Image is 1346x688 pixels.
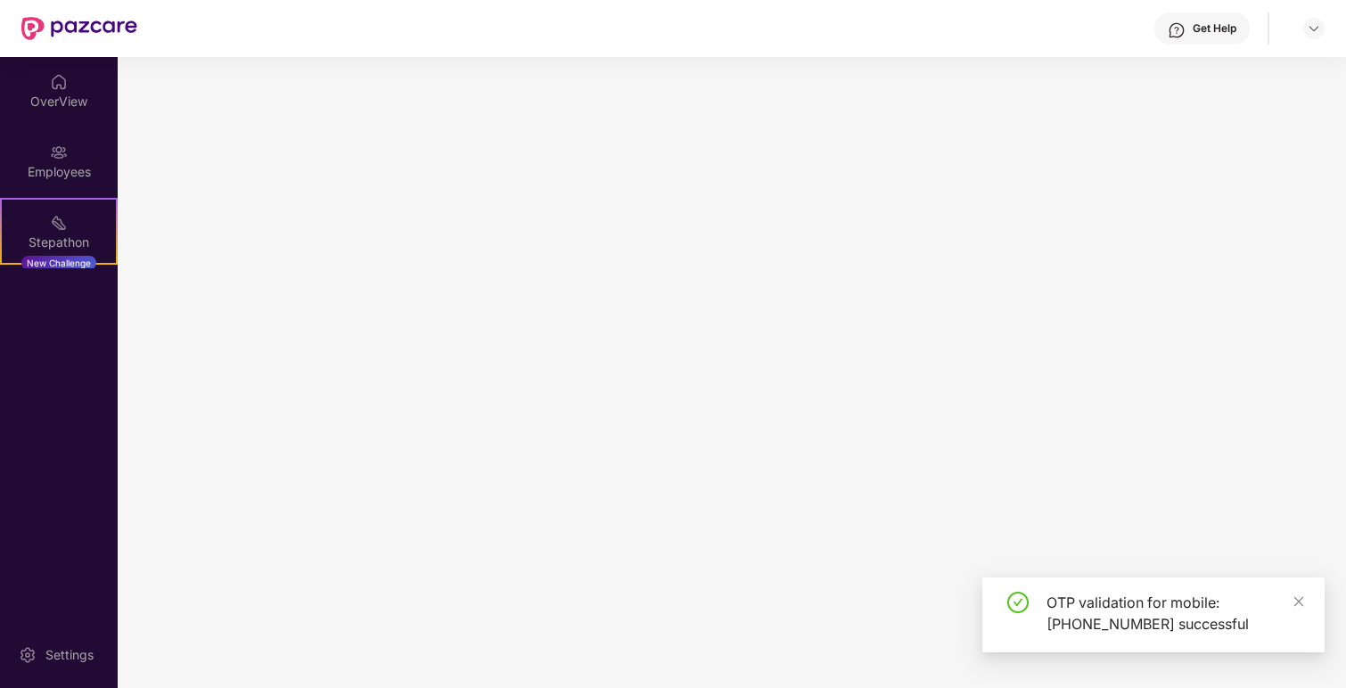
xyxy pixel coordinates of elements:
span: check-circle [1007,592,1029,613]
img: svg+xml;base64,PHN2ZyBpZD0iU2V0dGluZy0yMHgyMCIgeG1sbnM9Imh0dHA6Ly93d3cudzMub3JnLzIwMDAvc3ZnIiB3aW... [19,646,37,664]
img: svg+xml;base64,PHN2ZyBpZD0iRHJvcGRvd24tMzJ4MzIiIHhtbG5zPSJodHRwOi8vd3d3LnczLm9yZy8yMDAwL3N2ZyIgd2... [1307,21,1321,36]
div: OTP validation for mobile: [PHONE_NUMBER] successful [1046,592,1303,635]
div: New Challenge [21,256,96,270]
img: svg+xml;base64,PHN2ZyBpZD0iSGVscC0zMngzMiIgeG1sbnM9Imh0dHA6Ly93d3cudzMub3JnLzIwMDAvc3ZnIiB3aWR0aD... [1168,21,1186,39]
div: Settings [40,646,99,664]
img: New Pazcare Logo [21,17,137,40]
div: Stepathon [2,233,116,251]
img: svg+xml;base64,PHN2ZyBpZD0iSG9tZSIgeG1sbnM9Imh0dHA6Ly93d3cudzMub3JnLzIwMDAvc3ZnIiB3aWR0aD0iMjAiIG... [50,73,68,91]
img: svg+xml;base64,PHN2ZyBpZD0iRW1wbG95ZWVzIiB4bWxucz0iaHR0cDovL3d3dy53My5vcmcvMjAwMC9zdmciIHdpZHRoPS... [50,143,68,161]
span: close [1293,595,1305,608]
div: Get Help [1193,21,1236,36]
img: svg+xml;base64,PHN2ZyB4bWxucz0iaHR0cDovL3d3dy53My5vcmcvMjAwMC9zdmciIHdpZHRoPSIyMSIgaGVpZ2h0PSIyMC... [50,214,68,232]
